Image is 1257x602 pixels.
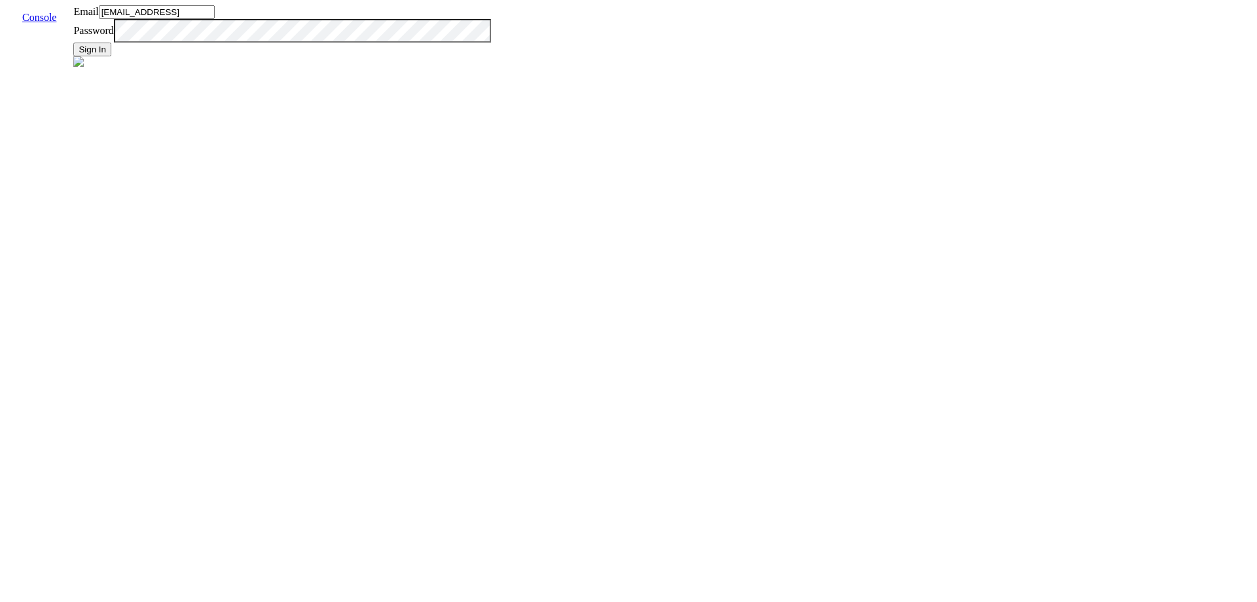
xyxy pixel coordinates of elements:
[73,56,84,67] img: azure.svg
[73,43,111,56] button: Sign In
[99,5,215,19] input: Email
[73,25,113,36] label: Password
[73,6,98,17] label: Email
[12,12,67,23] a: Console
